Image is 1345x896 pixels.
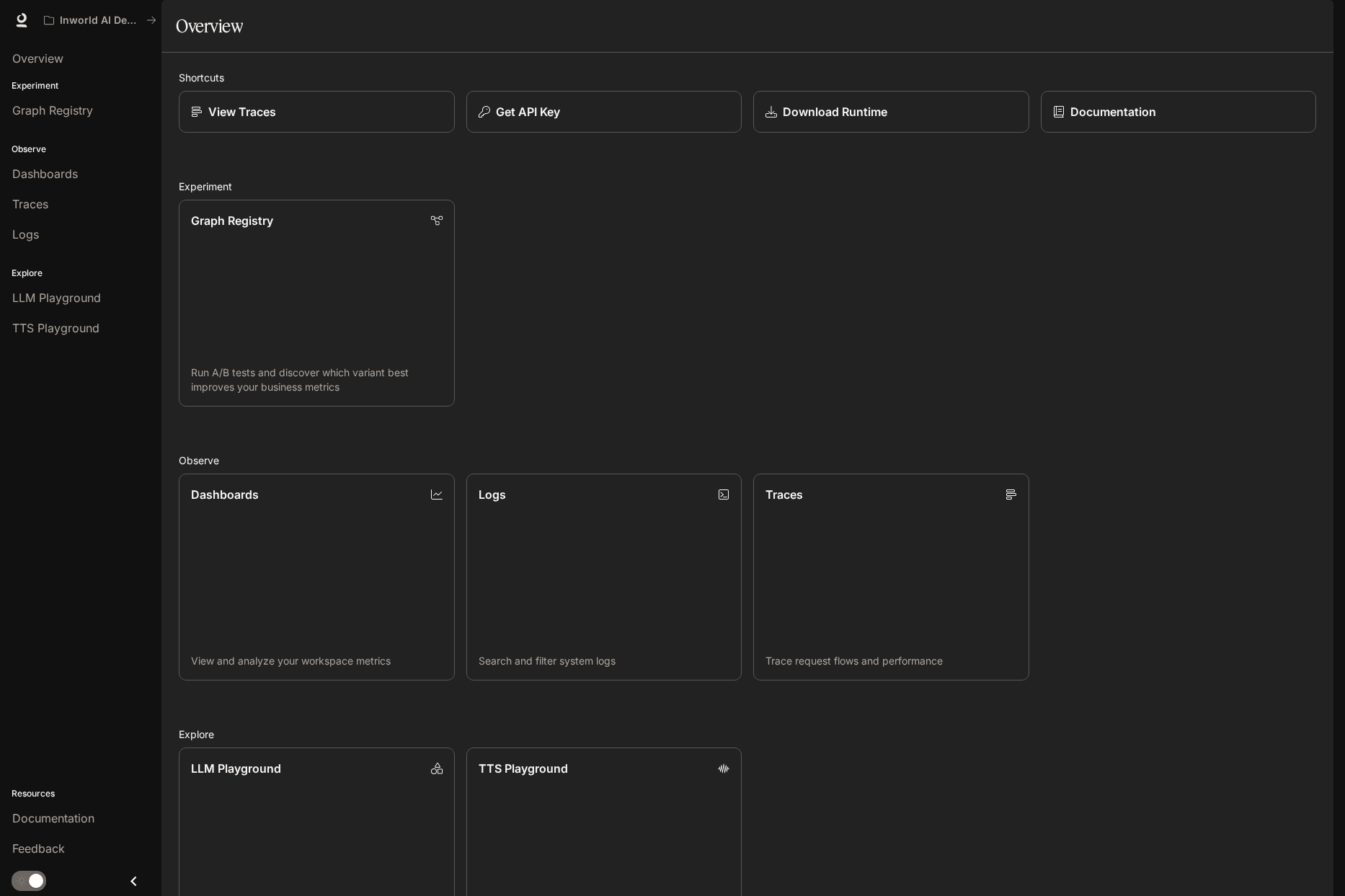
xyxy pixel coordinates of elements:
[191,365,443,394] p: Run A/B tests and discover which variant best improves your business metrics
[179,91,455,133] a: View Traces
[179,200,455,407] a: Graph RegistryRun A/B tests and discover which variant best improves your business metrics
[466,91,742,133] button: Get API Key
[191,212,273,229] p: Graph Registry
[479,654,730,668] p: Search and filter system logs
[466,474,742,680] a: LogsSearch and filter system logs
[179,453,1316,468] h2: Observe
[753,91,1029,133] a: Download Runtime
[1070,103,1156,120] p: Documentation
[1041,91,1317,133] a: Documentation
[753,474,1029,680] a: TracesTrace request flows and performance
[496,103,560,120] p: Get API Key
[60,14,141,27] p: Inworld AI Demos
[179,179,1316,194] h2: Experiment
[765,654,1017,668] p: Trace request flows and performance
[37,6,163,35] button: All workspaces
[191,654,443,668] p: View and analyze your workspace metrics
[179,70,1316,85] h2: Shortcuts
[179,727,1316,742] h2: Explore
[765,486,803,503] p: Traces
[191,760,281,777] p: LLM Playground
[179,474,455,680] a: DashboardsView and analyze your workspace metrics
[176,12,243,40] h1: Overview
[479,760,568,777] p: TTS Playground
[479,486,506,503] p: Logs
[191,486,259,503] p: Dashboards
[783,103,887,120] p: Download Runtime
[208,103,276,120] p: View Traces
